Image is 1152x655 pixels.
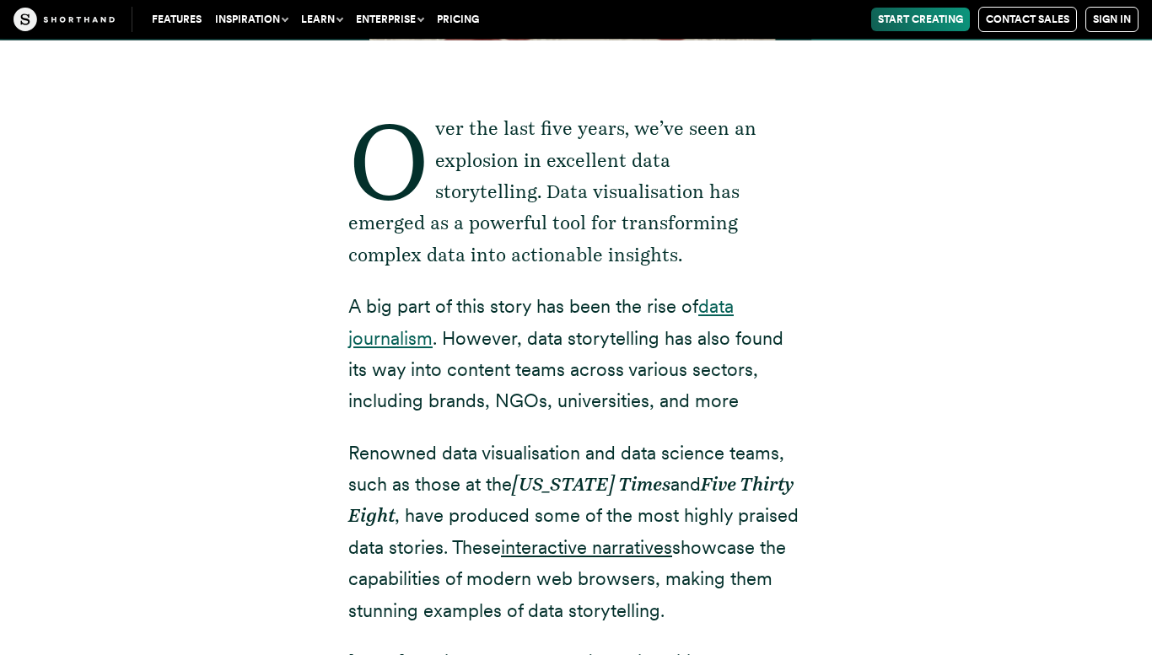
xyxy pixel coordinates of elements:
em: [US_STATE] Times [512,473,670,495]
a: Sign in [1085,7,1139,32]
button: Inspiration [208,8,294,31]
button: Enterprise [349,8,430,31]
a: Pricing [430,8,486,31]
a: data journalism [348,295,734,348]
img: The Craft [13,8,115,31]
a: Contact Sales [978,7,1077,32]
p: Renowned data visualisation and data science teams, such as those at the and , have produced some... [348,438,804,626]
a: interactive narratives [501,536,672,558]
a: Start Creating [871,8,970,31]
a: Features [145,8,208,31]
p: A big part of this story has been the rise of . However, data storytelling has also found its way... [348,291,804,417]
button: Learn [294,8,349,31]
p: Over the last five years, we’ve seen an explosion in excellent data storytelling. Data visualisat... [348,113,804,271]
